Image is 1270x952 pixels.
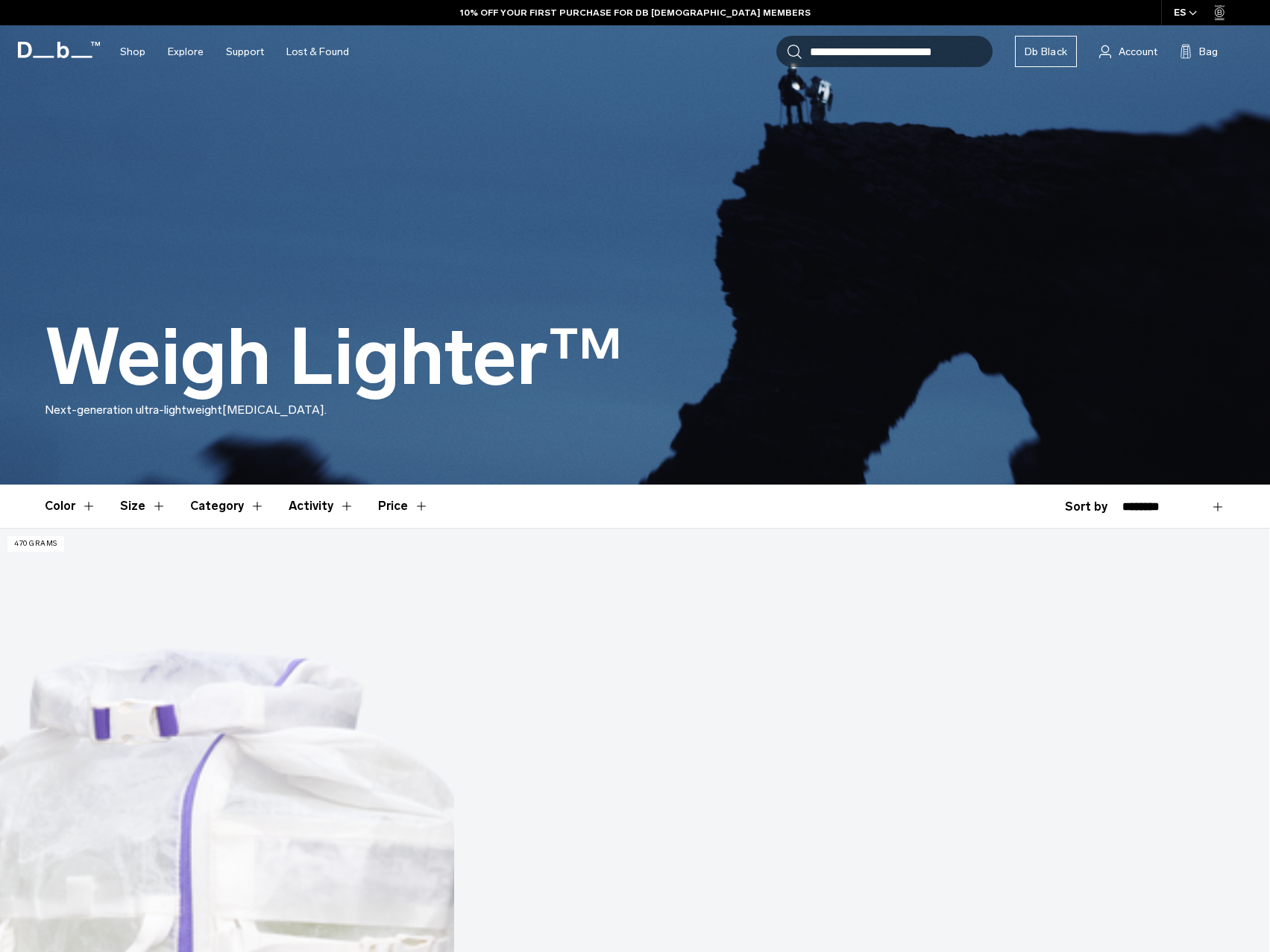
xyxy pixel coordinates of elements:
a: Explore [168,25,204,78]
a: Db Black [1015,36,1077,67]
span: [MEDICAL_DATA]. [222,403,327,417]
span: Account [1119,44,1157,60]
button: Toggle Filter [120,485,166,528]
a: Account [1099,42,1157,60]
h1: Weigh Lighter™ [45,315,623,401]
a: Shop [120,25,145,78]
nav: Main Navigation [109,25,360,78]
span: Next-generation ultra-lightweight [45,403,222,417]
a: Lost & Found [286,25,349,78]
a: Support [226,25,264,78]
button: Bag [1180,42,1218,60]
button: Toggle Filter [289,485,354,528]
p: 470 grams [7,536,64,552]
button: Toggle Filter [190,485,265,528]
button: Toggle Price [378,485,429,528]
a: 10% OFF YOUR FIRST PURCHASE FOR DB [DEMOGRAPHIC_DATA] MEMBERS [460,6,811,19]
button: Toggle Filter [45,485,96,528]
span: Bag [1199,44,1218,60]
